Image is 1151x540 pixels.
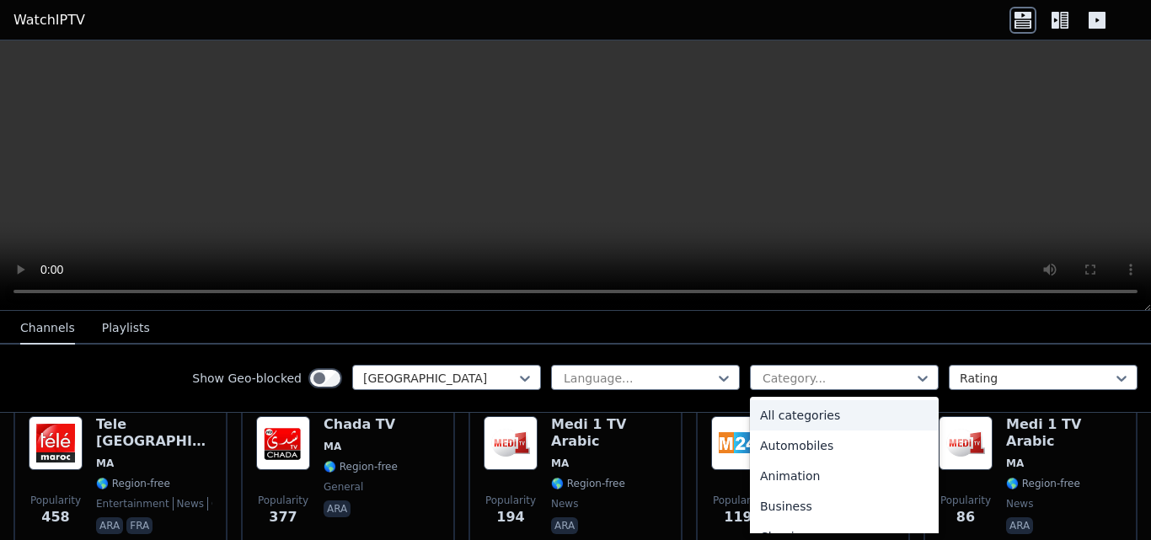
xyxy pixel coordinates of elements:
[207,497,249,511] span: culture
[269,507,297,527] span: 377
[324,480,363,494] span: general
[551,497,578,511] span: news
[29,416,83,470] img: Tele Maroc
[939,416,993,470] img: Medi 1 TV Arabic
[324,440,341,453] span: MA
[324,460,398,473] span: 🌎 Region-free
[485,494,536,507] span: Popularity
[750,400,939,430] div: All categories
[1006,457,1024,470] span: MA
[30,494,81,507] span: Popularity
[750,430,939,461] div: Automobiles
[96,517,123,534] p: ara
[256,416,310,470] img: Chada TV
[102,313,150,345] button: Playlists
[41,507,69,527] span: 458
[126,517,153,534] p: fra
[551,457,569,470] span: MA
[173,497,204,511] span: news
[551,517,578,534] p: ara
[1006,517,1033,534] p: ara
[96,457,114,470] span: MA
[956,507,975,527] span: 86
[96,416,212,450] h6: Tele [GEOGRAPHIC_DATA]
[1006,416,1122,450] h6: Medi 1 TV Arabic
[324,416,398,433] h6: Chada TV
[713,494,763,507] span: Popularity
[192,370,302,387] label: Show Geo-blocked
[496,507,524,527] span: 194
[1006,477,1080,490] span: 🌎 Region-free
[96,497,169,511] span: entertainment
[724,507,752,527] span: 119
[13,10,85,30] a: WatchIPTV
[484,416,538,470] img: Medi 1 TV Arabic
[551,477,625,490] span: 🌎 Region-free
[1006,497,1033,511] span: news
[551,416,667,450] h6: Medi 1 TV Arabic
[750,491,939,521] div: Business
[711,416,765,470] img: M24 TV
[20,313,75,345] button: Channels
[324,500,351,517] p: ara
[940,494,991,507] span: Popularity
[96,477,170,490] span: 🌎 Region-free
[750,461,939,491] div: Animation
[258,494,308,507] span: Popularity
